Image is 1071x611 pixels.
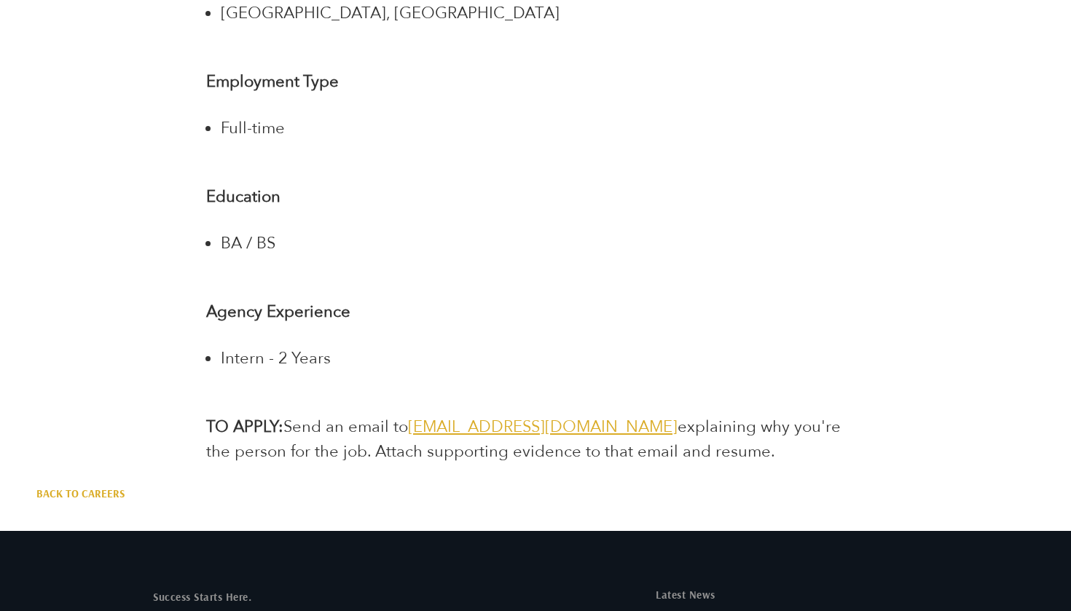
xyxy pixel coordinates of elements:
span: Send an email to [283,416,408,438]
li: Full-time [221,116,864,141]
mark: Success Starts Here. [153,590,251,604]
li: [GEOGRAPHIC_DATA], [GEOGRAPHIC_DATA] [221,1,864,25]
h5: Latest News [656,589,918,600]
a: [EMAIL_ADDRESS][DOMAIN_NAME] [408,416,678,438]
li: BA / BS [221,231,864,256]
a: Back to Careers [36,486,125,501]
strong: Employment Type [206,71,339,92]
li: Intern - 2 Years [221,346,864,371]
strong: Education [206,186,280,208]
b: TO APPLY: [206,416,283,438]
strong: Agency Experience [206,301,350,323]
